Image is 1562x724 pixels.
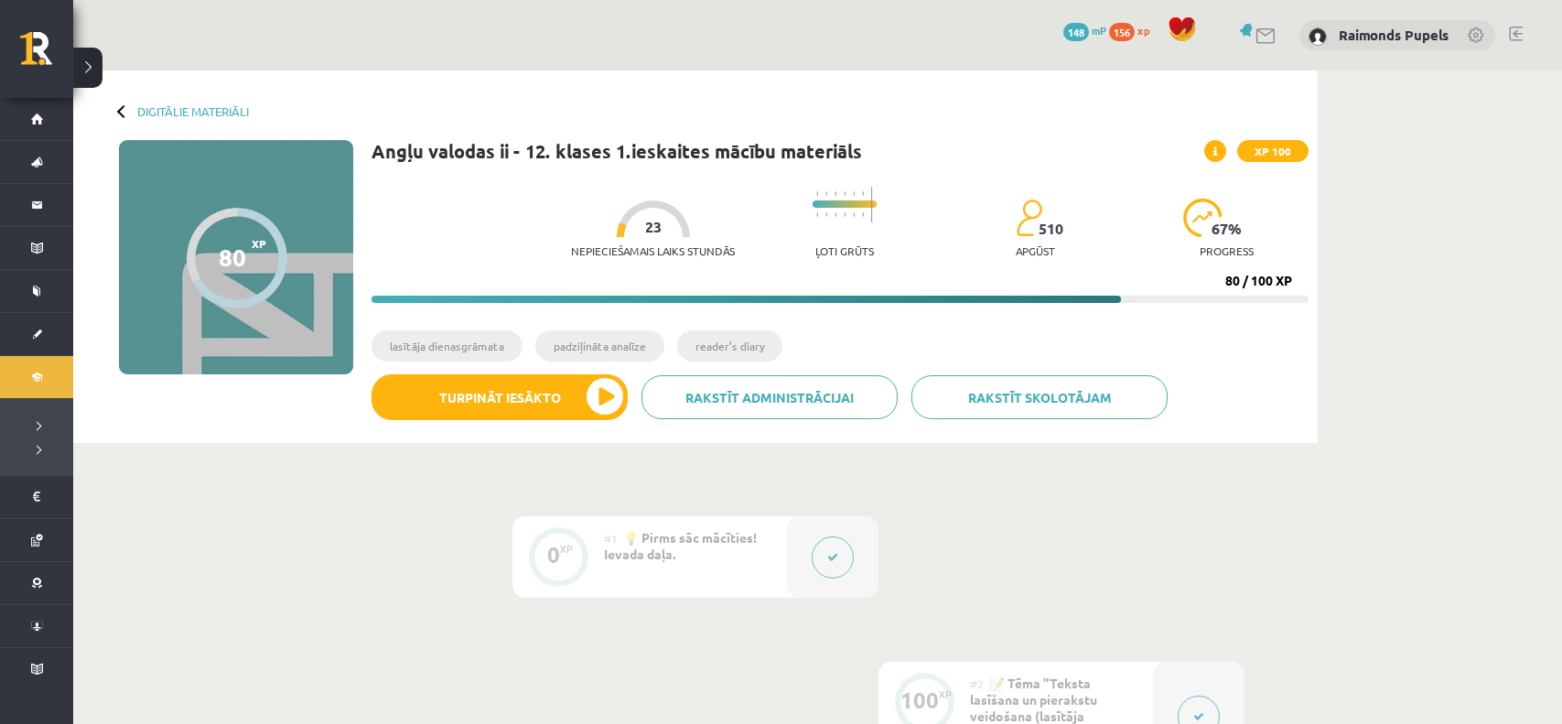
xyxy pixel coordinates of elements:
[853,191,855,196] img: icon-short-line-57e1e144782c952c97e751825c79c345078a6d821885a25fce030b3d8c18986b.svg
[1183,199,1223,237] img: icon-progress-161ccf0a02000e728c5f80fcf4c31c7af3da0e1684b2b1d7c360e028c24a22f1.svg
[1109,23,1135,41] span: 156
[252,237,266,250] span: XP
[677,330,782,362] li: reader’s diary
[835,212,836,217] img: icon-short-line-57e1e144782c952c97e751825c79c345078a6d821885a25fce030b3d8c18986b.svg
[1016,199,1042,237] img: students-c634bb4e5e11cddfef0936a35e636f08e4e9abd3cc4e673bd6f9a4125e45ecb1.svg
[604,529,757,562] span: 💡 Pirms sāc mācīties! Ievada daļa.
[815,244,874,257] p: Ļoti grūts
[844,212,846,217] img: icon-short-line-57e1e144782c952c97e751825c79c345078a6d821885a25fce030b3d8c18986b.svg
[535,330,664,362] li: padziļināta analīze
[1309,27,1327,46] img: Raimonds Pupels
[1109,23,1158,38] a: 156 xp
[1063,23,1106,38] a: 148 mP
[862,191,864,196] img: icon-short-line-57e1e144782c952c97e751825c79c345078a6d821885a25fce030b3d8c18986b.svg
[862,212,864,217] img: icon-short-line-57e1e144782c952c97e751825c79c345078a6d821885a25fce030b3d8c18986b.svg
[1092,23,1106,38] span: mP
[1212,221,1243,237] span: 67 %
[871,187,873,222] img: icon-long-line-d9ea69661e0d244f92f715978eff75569469978d946b2353a9bb055b3ed8787d.svg
[939,689,952,699] div: XP
[1039,221,1063,237] span: 510
[825,212,827,217] img: icon-short-line-57e1e144782c952c97e751825c79c345078a6d821885a25fce030b3d8c18986b.svg
[970,676,984,691] span: #2
[372,330,522,362] li: lasītāja dienasgrāmata
[1200,244,1254,257] p: progress
[900,692,939,708] div: 100
[20,32,73,78] a: Rīgas 1. Tālmācības vidusskola
[835,191,836,196] img: icon-short-line-57e1e144782c952c97e751825c79c345078a6d821885a25fce030b3d8c18986b.svg
[1137,23,1149,38] span: xp
[853,212,855,217] img: icon-short-line-57e1e144782c952c97e751825c79c345078a6d821885a25fce030b3d8c18986b.svg
[1339,26,1449,44] a: Raimonds Pupels
[911,375,1168,419] a: Rakstīt skolotājam
[825,191,827,196] img: icon-short-line-57e1e144782c952c97e751825c79c345078a6d821885a25fce030b3d8c18986b.svg
[816,191,818,196] img: icon-short-line-57e1e144782c952c97e751825c79c345078a6d821885a25fce030b3d8c18986b.svg
[641,375,898,419] a: Rakstīt administrācijai
[844,191,846,196] img: icon-short-line-57e1e144782c952c97e751825c79c345078a6d821885a25fce030b3d8c18986b.svg
[604,531,618,546] span: #1
[571,244,735,257] p: Nepieciešamais laiks stundās
[137,104,249,118] a: Digitālie materiāli
[645,219,662,235] span: 23
[1237,140,1309,162] span: XP 100
[547,546,560,563] div: 0
[372,140,862,162] h1: Angļu valodas ii - 12. klases 1.ieskaites mācību materiāls
[816,212,818,217] img: icon-short-line-57e1e144782c952c97e751825c79c345078a6d821885a25fce030b3d8c18986b.svg
[1063,23,1089,41] span: 148
[560,544,573,554] div: XP
[219,243,246,271] div: 80
[372,374,628,420] button: Turpināt iesākto
[1016,244,1055,257] p: apgūst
